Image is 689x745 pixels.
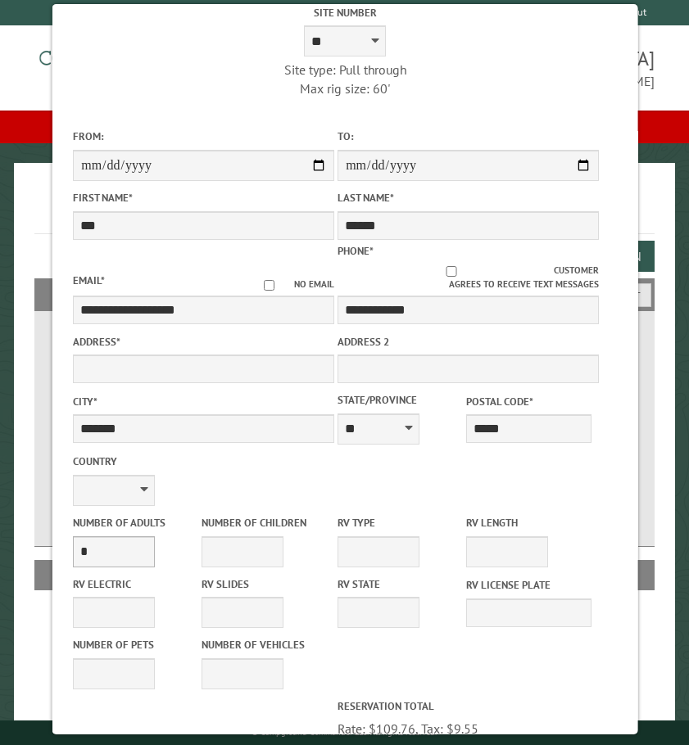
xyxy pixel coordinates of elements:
[34,32,239,96] img: Campground Commander
[34,189,655,234] h1: Reservations
[214,61,475,79] div: Site type: Pull through
[243,278,333,291] label: No email
[337,392,462,408] label: State/Province
[214,5,475,20] label: Site Number
[201,637,326,652] label: Number of Vehicles
[337,334,598,350] label: Address 2
[201,576,326,592] label: RV Slides
[252,727,437,738] small: © Campground Commander LLC. All rights reserved.
[337,576,462,592] label: RV State
[72,637,197,652] label: Number of Pets
[72,515,197,531] label: Number of Adults
[201,515,326,531] label: Number of Children
[465,577,591,593] label: RV License Plate
[34,278,655,309] h2: Filters
[72,394,333,409] label: City
[337,264,598,291] label: Customer agrees to receive text messages
[465,515,591,531] label: RV Length
[243,280,293,291] input: No email
[337,129,598,144] label: To:
[465,394,591,409] label: Postal Code
[337,515,462,531] label: RV Type
[337,720,478,737] span: Rate: $109.76, Tax: $9.55
[337,190,598,205] label: Last Name
[72,190,333,205] label: First Name
[72,334,333,350] label: Address
[72,129,333,144] label: From:
[337,698,598,714] label: Reservation Total
[337,244,373,258] label: Phone
[72,454,333,469] label: Country
[72,273,104,287] label: Email
[214,79,475,97] div: Max rig size: 60'
[348,266,554,277] input: Customer agrees to receive text messages
[43,560,100,589] th: Site
[72,576,197,592] label: RV Electric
